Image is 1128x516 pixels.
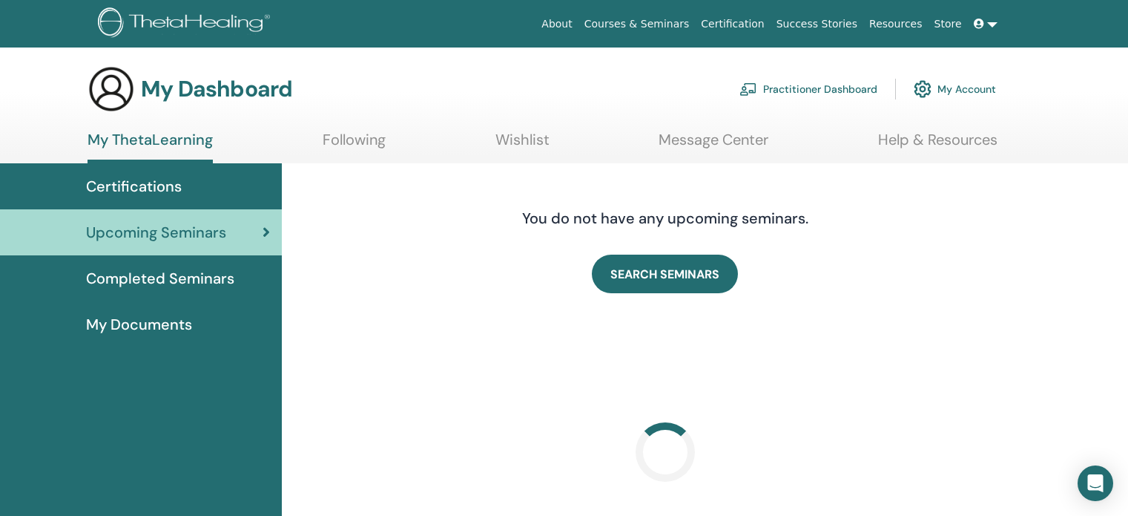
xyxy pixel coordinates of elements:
[739,73,877,105] a: Practitioner Dashboard
[771,10,863,38] a: Success Stories
[88,65,135,113] img: generic-user-icon.jpg
[432,209,899,227] h4: You do not have any upcoming seminars.
[86,175,182,197] span: Certifications
[914,76,931,102] img: cog.svg
[495,131,550,160] a: Wishlist
[1078,466,1113,501] div: Open Intercom Messenger
[592,255,738,293] a: SEARCH SEMINARS
[86,267,234,290] span: Completed Seminars
[86,313,192,336] span: My Documents
[141,76,292,102] h3: My Dashboard
[323,131,386,160] a: Following
[863,10,929,38] a: Resources
[914,73,996,105] a: My Account
[659,131,768,160] a: Message Center
[929,10,968,38] a: Store
[88,131,213,163] a: My ThetaLearning
[739,82,757,96] img: chalkboard-teacher.svg
[878,131,997,160] a: Help & Resources
[98,7,275,41] img: logo.png
[535,10,578,38] a: About
[578,10,696,38] a: Courses & Seminars
[695,10,770,38] a: Certification
[86,221,226,244] span: Upcoming Seminars
[610,267,719,282] span: SEARCH SEMINARS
